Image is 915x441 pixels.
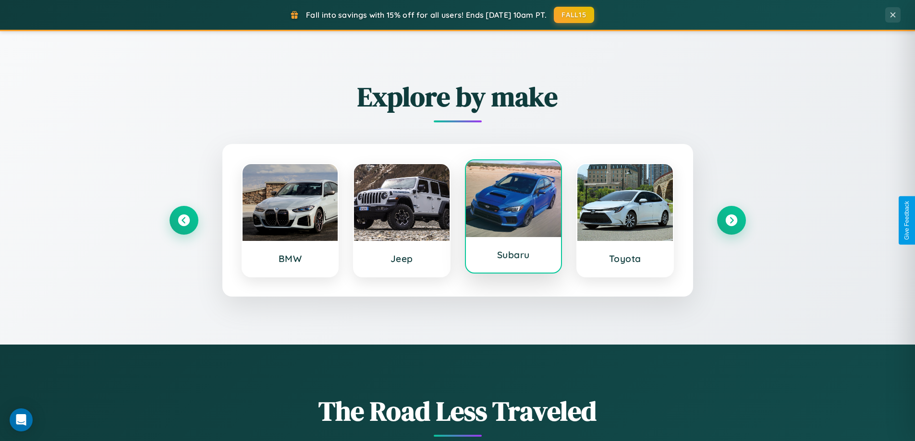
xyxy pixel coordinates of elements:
div: Give Feedback [903,201,910,240]
h1: The Road Less Traveled [170,393,746,429]
button: FALL15 [554,7,594,23]
h3: Subaru [476,249,552,261]
h3: Jeep [364,253,440,264]
div: Open Intercom Messenger [10,408,33,431]
h3: Toyota [587,253,663,264]
h2: Explore by make [170,78,746,115]
span: Fall into savings with 15% off for all users! Ends [DATE] 10am PT. [306,10,547,20]
h3: BMW [252,253,329,264]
